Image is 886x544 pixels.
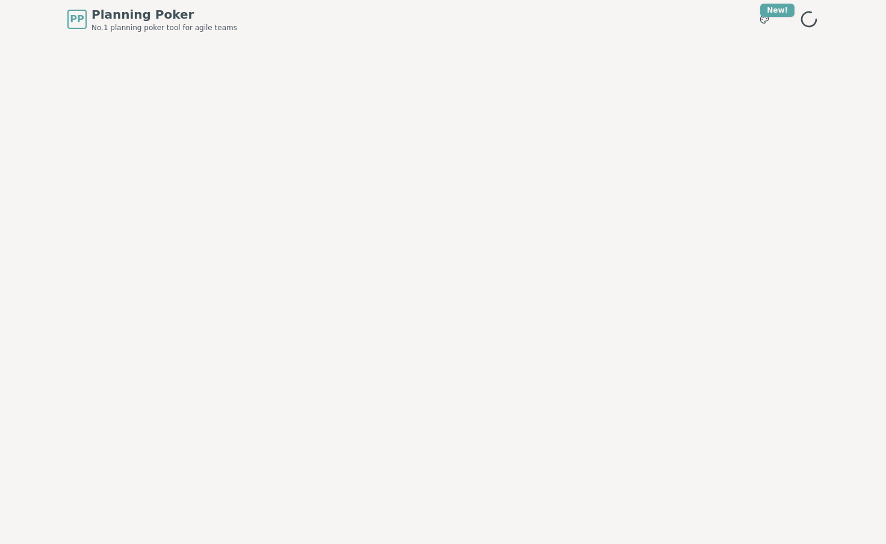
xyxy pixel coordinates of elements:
[67,6,237,33] a: PPPlanning PokerNo.1 planning poker tool for agile teams
[91,6,237,23] span: Planning Poker
[70,12,84,27] span: PP
[760,4,795,17] div: New!
[91,23,237,33] span: No.1 planning poker tool for agile teams
[754,8,775,30] button: New!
